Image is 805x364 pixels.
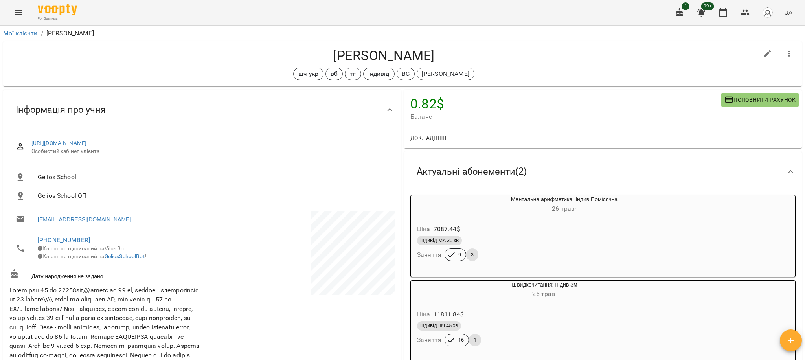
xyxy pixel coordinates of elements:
[397,68,415,80] div: ВС
[417,165,527,178] span: Актуальні абонементи ( 2 )
[417,224,430,235] h6: Ціна
[105,253,145,259] a: GeliosSchoolBot
[762,7,773,18] img: avatar_s.png
[532,290,557,298] span: 26 трав -
[345,68,361,80] div: тг
[293,68,323,80] div: шч укр
[331,69,338,79] p: вб
[448,195,680,214] div: Ментальна арифметика: Індив Помісячна
[46,29,94,38] p: [PERSON_NAME]
[411,195,448,214] div: Ментальна арифметика: Індив Помісячна
[404,151,802,192] div: Актуальні абонементи(2)
[724,95,796,105] span: Поповнити рахунок
[8,267,202,282] div: Дату народження не задано
[41,29,43,38] li: /
[325,68,343,80] div: вб
[781,5,796,20] button: UA
[9,48,758,64] h4: [PERSON_NAME]
[466,251,478,258] span: 3
[16,104,106,116] span: Інформація про учня
[434,224,460,234] p: 7087.44 $
[298,69,318,79] p: шч укр
[9,3,28,22] button: Menu
[411,281,448,300] div: Швидкочитання: Індив 3м
[454,251,466,258] span: 9
[417,322,461,329] span: індивід шч 45 хв
[434,310,464,319] p: 11811.84 $
[417,309,430,320] h6: Ціна
[38,245,128,252] span: Клієнт не підписаний на ViberBot!
[402,69,410,79] p: ВС
[3,90,401,130] div: Інформація про учня
[410,96,721,112] h4: 0.82 $
[454,336,469,344] span: 16
[448,281,641,300] div: Швидкочитання: Індив 3м
[552,205,576,212] span: 26 трав -
[469,336,481,344] span: 1
[417,68,474,80] div: [PERSON_NAME]
[784,8,792,17] span: UA
[417,335,441,346] h6: Заняття
[417,237,462,244] span: індивід МА 30 хв
[38,16,77,21] span: For Business
[38,253,147,259] span: Клієнт не підписаний на !
[3,29,802,38] nav: breadcrumb
[38,191,388,200] span: Gelios School ОП
[721,93,799,107] button: Поповнити рахунок
[31,147,388,155] span: Особистий кабінет клієнта
[38,173,388,182] span: Gelios School
[350,69,356,79] p: тг
[422,69,469,79] p: [PERSON_NAME]
[411,281,641,356] button: Швидкочитання: Індив 3м26 трав- Ціна11811.84$індивід шч 45 хвЗаняття161
[701,2,714,10] span: 99+
[417,249,441,260] h6: Заняття
[682,2,689,10] span: 1
[31,140,87,146] a: [URL][DOMAIN_NAME]
[38,236,90,244] a: [PHONE_NUMBER]
[38,4,77,15] img: Voopty Logo
[410,133,448,143] span: Докладніше
[411,195,680,270] button: Ментальна арифметика: Індив Помісячна26 трав- Ціна7087.44$індивід МА 30 хвЗаняття93
[410,112,721,121] span: Баланс
[363,68,395,80] div: Індивід
[38,215,131,223] a: [EMAIL_ADDRESS][DOMAIN_NAME]
[3,29,38,37] a: Мої клієнти
[368,69,390,79] p: Індивід
[407,131,451,145] button: Докладніше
